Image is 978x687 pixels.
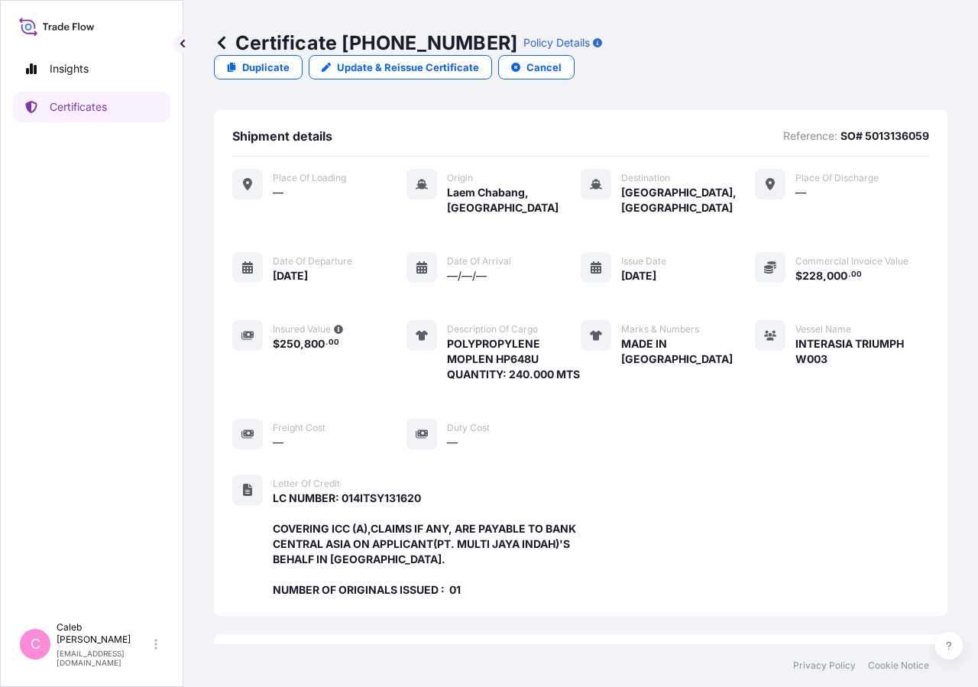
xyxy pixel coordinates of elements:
[621,185,755,215] span: [GEOGRAPHIC_DATA], [GEOGRAPHIC_DATA]
[273,422,325,434] span: Freight Cost
[802,271,823,281] span: 228
[232,128,332,144] span: Shipment details
[273,255,352,267] span: Date of departure
[621,323,699,335] span: Marks & Numbers
[848,272,850,277] span: .
[329,340,339,345] span: 00
[621,268,656,284] span: [DATE]
[304,339,325,349] span: 800
[273,268,308,284] span: [DATE]
[31,637,40,652] span: C
[851,272,862,277] span: 00
[447,336,581,382] span: POLYPROPYLENE MOPLEN HP648U QUANTITY: 240.000 MTS
[50,99,107,115] p: Certificates
[447,255,511,267] span: Date of arrival
[827,271,847,281] span: 000
[273,323,331,335] span: Insured Value
[273,172,346,184] span: Place of Loading
[840,128,929,144] p: SO# 5013136059
[523,35,590,50] p: Policy Details
[783,128,837,144] p: Reference:
[621,255,666,267] span: Issue Date
[447,185,581,215] span: Laem Chabang, [GEOGRAPHIC_DATA]
[498,55,575,79] button: Cancel
[13,92,170,122] a: Certificates
[795,185,806,200] span: —
[273,435,283,450] span: —
[242,60,290,75] p: Duplicate
[447,323,538,335] span: Description of cargo
[447,172,473,184] span: Origin
[337,60,479,75] p: Update & Reissue Certificate
[280,339,300,349] span: 250
[823,271,827,281] span: ,
[447,422,490,434] span: Duty Cost
[13,53,170,84] a: Insights
[795,323,851,335] span: Vessel Name
[795,172,879,184] span: Place of discharge
[214,31,517,55] p: Certificate [PHONE_NUMBER]
[273,478,340,490] span: Letter of Credit
[300,339,304,349] span: ,
[621,336,755,367] span: MADE IN [GEOGRAPHIC_DATA]
[273,491,581,598] span: LC NUMBER: 014ITSY131620 COVERING ICC (A),CLAIMS IF ANY, ARE PAYABLE TO BANK CENTRAL ASIA ON APPL...
[325,340,328,345] span: .
[447,435,458,450] span: —
[795,336,929,367] span: INTERASIA TRIUMPH W003
[526,60,562,75] p: Cancel
[57,649,151,667] p: [EMAIL_ADDRESS][DOMAIN_NAME]
[795,271,802,281] span: $
[793,659,856,672] a: Privacy Policy
[57,621,151,646] p: Caleb [PERSON_NAME]
[447,268,487,284] span: —/—/—
[621,172,670,184] span: Destination
[309,55,492,79] a: Update & Reissue Certificate
[214,55,303,79] a: Duplicate
[273,185,283,200] span: —
[795,255,908,267] span: Commercial Invoice Value
[868,659,929,672] a: Cookie Notice
[50,61,89,76] p: Insights
[273,339,280,349] span: $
